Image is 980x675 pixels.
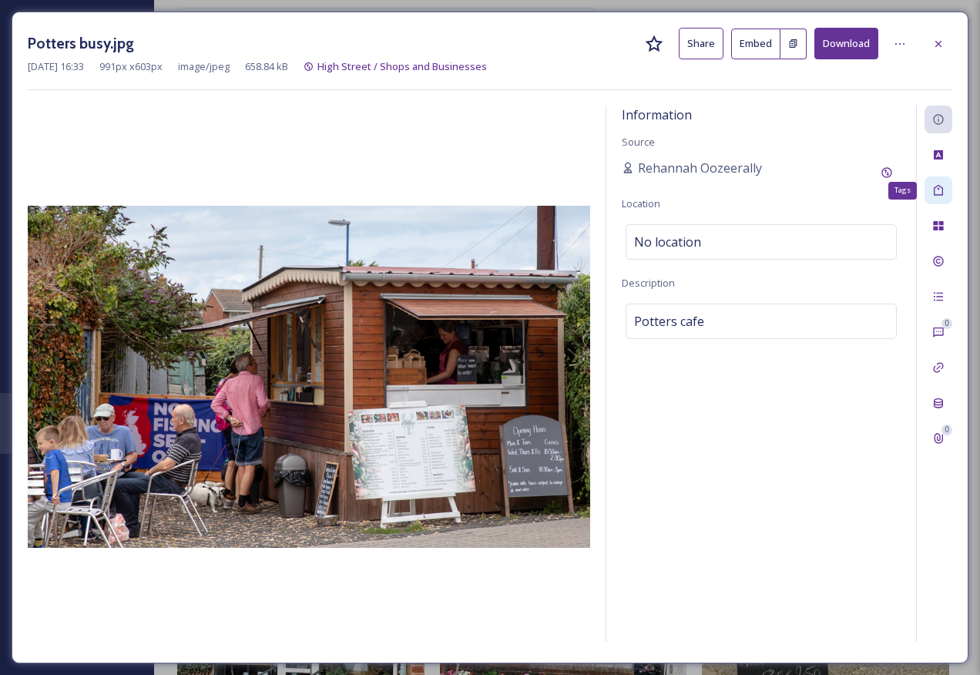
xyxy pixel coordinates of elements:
span: Potters cafe [634,312,704,331]
button: Download [814,28,878,59]
span: Rehannah Oozeerally [638,159,762,177]
h3: Potters busy.jpg [28,32,134,55]
div: 0 [941,425,952,435]
span: 658.84 kB [245,59,288,74]
img: Potters%20busy.jpg [28,206,590,548]
span: [DATE] 16:33 [28,59,84,74]
div: 0 [941,318,952,329]
span: Information [622,106,692,123]
span: image/jpeg [178,59,230,74]
span: High Street / Shops and Businesses [317,59,487,73]
span: Description [622,276,675,290]
span: No location [634,233,701,251]
span: 991 px x 603 px [99,59,163,74]
button: Share [679,28,723,59]
span: Source [622,135,655,149]
span: Location [622,196,660,210]
div: Tags [888,182,917,199]
button: Embed [731,29,780,59]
